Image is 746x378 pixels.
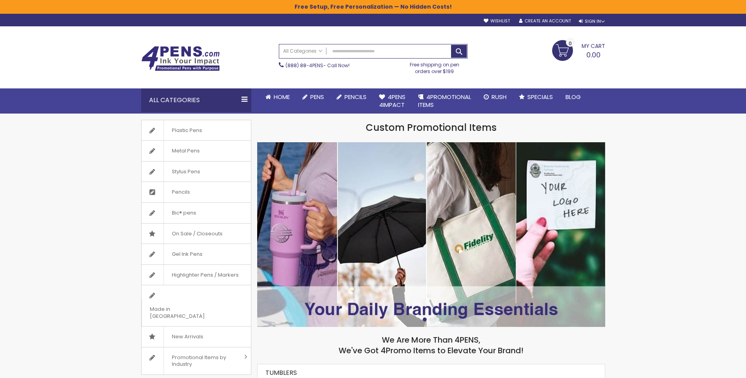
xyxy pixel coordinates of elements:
span: - Call Now! [286,62,350,69]
a: Home [259,88,296,106]
h2: We Are More Than 4PENS, We've Got 4Promo Items to Elevate Your Brand! [257,335,605,356]
span: Bic® pens [164,203,204,223]
img: 4Pens Custom Pens and Promotional Products [141,46,220,71]
span: Pencils [344,93,367,101]
a: Rush [477,88,513,106]
a: All Categories [279,44,326,57]
a: Wishlist [484,18,510,24]
a: (888) 88-4PENS [286,62,323,69]
a: 4Pens4impact [373,88,412,114]
a: Pens [296,88,330,106]
a: Pencils [330,88,373,106]
a: 4PROMOTIONALITEMS [412,88,477,114]
span: 4PROMOTIONAL ITEMS [418,93,471,109]
span: Highlighter Pens / Markers [164,265,247,285]
span: Made in [GEOGRAPHIC_DATA] [142,299,231,326]
a: On Sale / Closeouts [142,224,251,244]
a: Gel Ink Pens [142,244,251,264]
span: Blog [565,93,581,101]
iframe: Google Customer Reviews [681,357,746,378]
div: All Categories [141,88,251,112]
span: Metal Pens [164,141,208,161]
a: Stylus Pens [142,161,251,182]
div: Sign In [579,18,605,24]
span: On Sale / Closeouts [164,224,230,244]
span: Plastic Pens [164,120,210,141]
span: All Categories [283,48,322,54]
span: Pens [310,93,324,101]
a: Blog [559,88,587,106]
a: Create an Account [519,18,571,24]
span: Pencils [164,182,198,202]
img: / [257,142,605,327]
span: Specials [527,93,553,101]
span: Stylus Pens [164,161,208,182]
span: Rush [492,93,507,101]
a: Specials [513,88,559,106]
a: Highlighter Pens / Markers [142,265,251,285]
a: 0.00 0 [552,40,605,60]
a: New Arrivals [142,327,251,347]
a: Promotional Items by Industry [142,347,251,374]
a: Plastic Pens [142,120,251,141]
a: Made in [GEOGRAPHIC_DATA] [142,285,251,326]
span: Promotional Items by Industry [164,347,241,374]
span: 4Pens 4impact [379,93,405,109]
span: New Arrivals [164,327,211,347]
a: Metal Pens [142,141,251,161]
h1: Custom Promotional Items [257,121,605,134]
a: Pencils [142,182,251,202]
span: Gel Ink Pens [164,244,210,264]
span: Home [274,93,290,101]
div: Free shipping on pen orders over $199 [402,59,468,74]
span: 0 [569,40,572,47]
a: Bic® pens [142,203,251,223]
span: 0.00 [586,50,600,60]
